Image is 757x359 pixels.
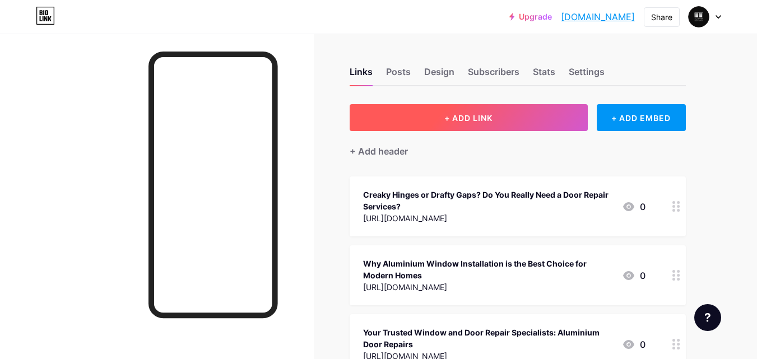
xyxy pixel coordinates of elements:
div: 0 [622,200,645,213]
a: [DOMAIN_NAME] [561,10,635,24]
div: Creaky Hinges or Drafty Gaps? Do You Really Need a Door Repair Services? [363,189,613,212]
div: [URL][DOMAIN_NAME] [363,281,613,293]
div: Why Aluminium Window Installation is the Best Choice for Modern Homes [363,258,613,281]
div: 0 [622,338,645,351]
div: Share [651,11,672,23]
div: Links [350,65,373,85]
div: + ADD EMBED [597,104,686,131]
div: Posts [386,65,411,85]
button: + ADD LINK [350,104,588,131]
span: + ADD LINK [444,113,493,123]
div: 0 [622,269,645,282]
div: Your Trusted Window and Door Repair Specialists: Aluminium Door Repairs [363,327,613,350]
a: Upgrade [509,12,552,21]
div: + Add header [350,144,408,158]
div: Design [424,65,454,85]
img: Aluminium Door Repairs [688,6,709,27]
div: Settings [569,65,605,85]
div: [URL][DOMAIN_NAME] [363,212,613,224]
div: Stats [533,65,555,85]
div: Subscribers [468,65,519,85]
